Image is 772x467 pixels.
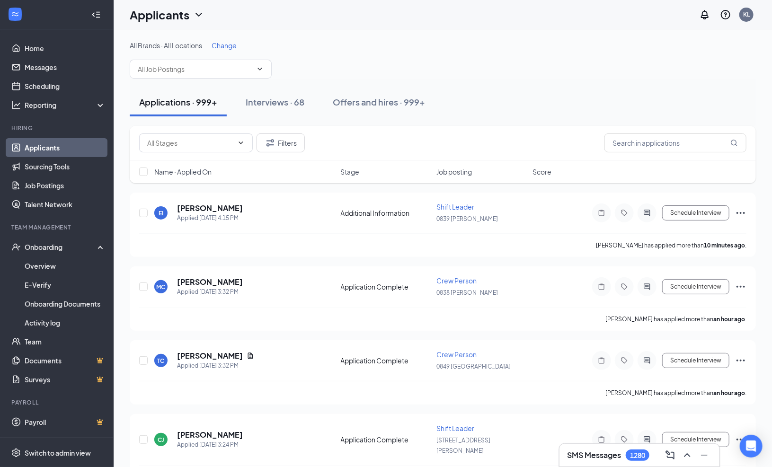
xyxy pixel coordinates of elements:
[193,9,204,20] svg: ChevronDown
[341,282,431,291] div: Application Complete
[735,355,746,366] svg: Ellipses
[605,315,746,323] p: [PERSON_NAME] has applied more than .
[662,279,729,294] button: Schedule Interview
[177,287,243,297] div: Applied [DATE] 3:32 PM
[720,9,731,20] svg: QuestionInfo
[177,203,243,213] h5: [PERSON_NAME]
[158,357,165,365] div: TC
[341,356,431,365] div: Application Complete
[25,138,106,157] a: Applicants
[630,451,645,459] div: 1280
[25,413,106,432] a: PayrollCrown
[596,283,607,291] svg: Note
[247,352,254,360] svg: Document
[735,434,746,445] svg: Ellipses
[25,294,106,313] a: Onboarding Documents
[567,450,621,460] h3: SMS Messages
[246,96,304,108] div: Interviews · 68
[130,41,202,50] span: All Brands · All Locations
[158,436,164,444] div: CJ
[699,449,710,461] svg: Minimize
[25,448,91,458] div: Switch to admin view
[665,449,676,461] svg: ComposeMessage
[25,332,106,351] a: Team
[177,430,243,440] h5: [PERSON_NAME]
[641,357,653,364] svg: ActiveChat
[138,64,252,74] input: All Job Postings
[25,275,106,294] a: E-Verify
[532,167,551,176] span: Score
[139,96,217,108] div: Applications · 999+
[154,167,212,176] span: Name · Applied On
[11,223,104,231] div: Team Management
[177,361,254,370] div: Applied [DATE] 3:32 PM
[159,209,163,217] div: EI
[11,100,21,110] svg: Analysis
[11,124,104,132] div: Hiring
[10,9,20,19] svg: WorkstreamLogo
[735,281,746,292] svg: Ellipses
[699,9,710,20] svg: Notifications
[257,133,305,152] button: Filter Filters
[713,316,745,323] b: an hour ago
[256,65,264,73] svg: ChevronDown
[25,370,106,389] a: SurveysCrown
[641,436,653,443] svg: ActiveChat
[11,242,21,252] svg: UserCheck
[130,7,189,23] h1: Applicants
[713,389,745,397] b: an hour ago
[641,209,653,217] svg: ActiveChat
[177,213,243,223] div: Applied [DATE] 4:15 PM
[743,10,750,18] div: KL
[212,41,237,50] span: Change
[680,448,695,463] button: ChevronUp
[177,277,243,287] h5: [PERSON_NAME]
[436,203,474,211] span: Shift Leader
[25,351,106,370] a: DocumentsCrown
[436,215,498,222] span: 0839 [PERSON_NAME]
[25,157,106,176] a: Sourcing Tools
[436,167,472,176] span: Job posting
[596,209,607,217] svg: Note
[730,139,738,147] svg: MagnifyingGlass
[147,138,233,148] input: All Stages
[177,440,243,449] div: Applied [DATE] 3:24 PM
[25,39,106,58] a: Home
[604,133,746,152] input: Search in applications
[436,363,511,370] span: 0849 [GEOGRAPHIC_DATA]
[605,389,746,397] p: [PERSON_NAME] has applied more than .
[157,283,166,291] div: MC
[436,437,490,454] span: [STREET_ADDRESS][PERSON_NAME]
[341,208,431,218] div: Additional Information
[25,77,106,96] a: Scheduling
[237,139,245,147] svg: ChevronDown
[619,209,630,217] svg: Tag
[11,398,104,406] div: Payroll
[11,448,21,458] svg: Settings
[25,176,106,195] a: Job Postings
[177,351,243,361] h5: [PERSON_NAME]
[641,283,653,291] svg: ActiveChat
[436,424,474,432] span: Shift Leader
[662,205,729,220] button: Schedule Interview
[25,58,106,77] a: Messages
[436,350,477,359] span: Crew Person
[662,432,729,447] button: Schedule Interview
[25,242,98,252] div: Onboarding
[596,241,746,249] p: [PERSON_NAME] has applied more than .
[619,283,630,291] svg: Tag
[619,357,630,364] svg: Tag
[25,256,106,275] a: Overview
[596,357,607,364] svg: Note
[697,448,712,463] button: Minimize
[662,353,729,368] button: Schedule Interview
[740,435,763,458] div: Open Intercom Messenger
[341,167,360,176] span: Stage
[619,436,630,443] svg: Tag
[341,435,431,444] div: Application Complete
[596,436,607,443] svg: Note
[436,276,477,285] span: Crew Person
[333,96,425,108] div: Offers and hires · 999+
[25,195,106,214] a: Talent Network
[91,10,101,19] svg: Collapse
